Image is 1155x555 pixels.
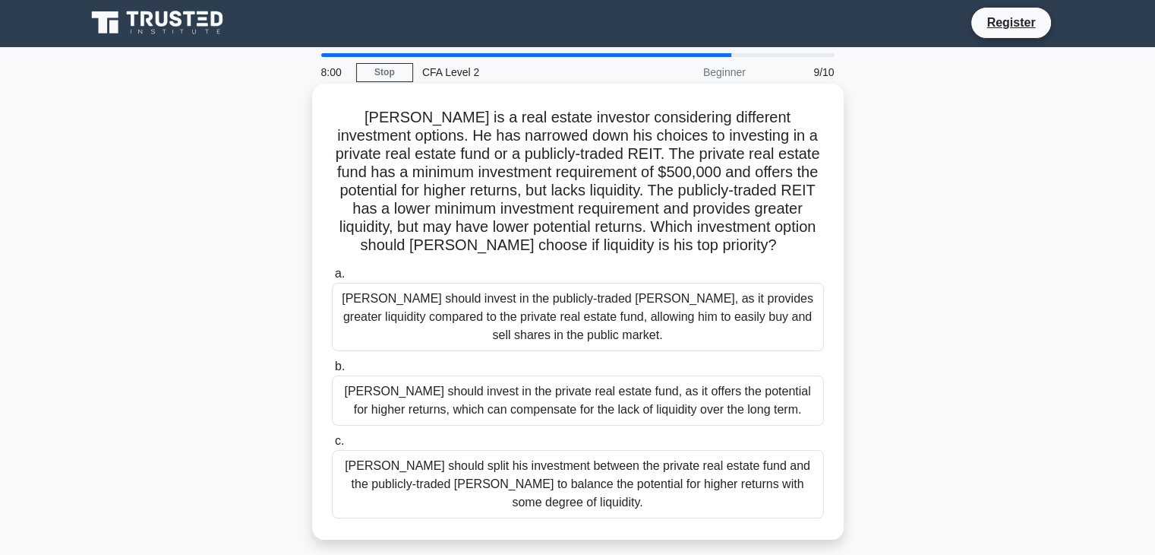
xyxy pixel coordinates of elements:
[755,57,844,87] div: 9/10
[413,57,622,87] div: CFA Level 2
[332,283,824,351] div: [PERSON_NAME] should invest in the publicly-traded [PERSON_NAME], as it provides greater liquidit...
[622,57,755,87] div: Beginner
[332,376,824,426] div: [PERSON_NAME] should invest in the private real estate fund, as it offers the potential for highe...
[330,108,825,255] h5: [PERSON_NAME] is a real estate investor considering different investment options. He has narrowed...
[977,13,1044,32] a: Register
[335,267,345,280] span: a.
[335,360,345,373] span: b.
[312,57,356,87] div: 8:00
[332,450,824,519] div: [PERSON_NAME] should split his investment between the private real estate fund and the publicly-t...
[335,434,344,447] span: c.
[356,63,413,82] a: Stop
